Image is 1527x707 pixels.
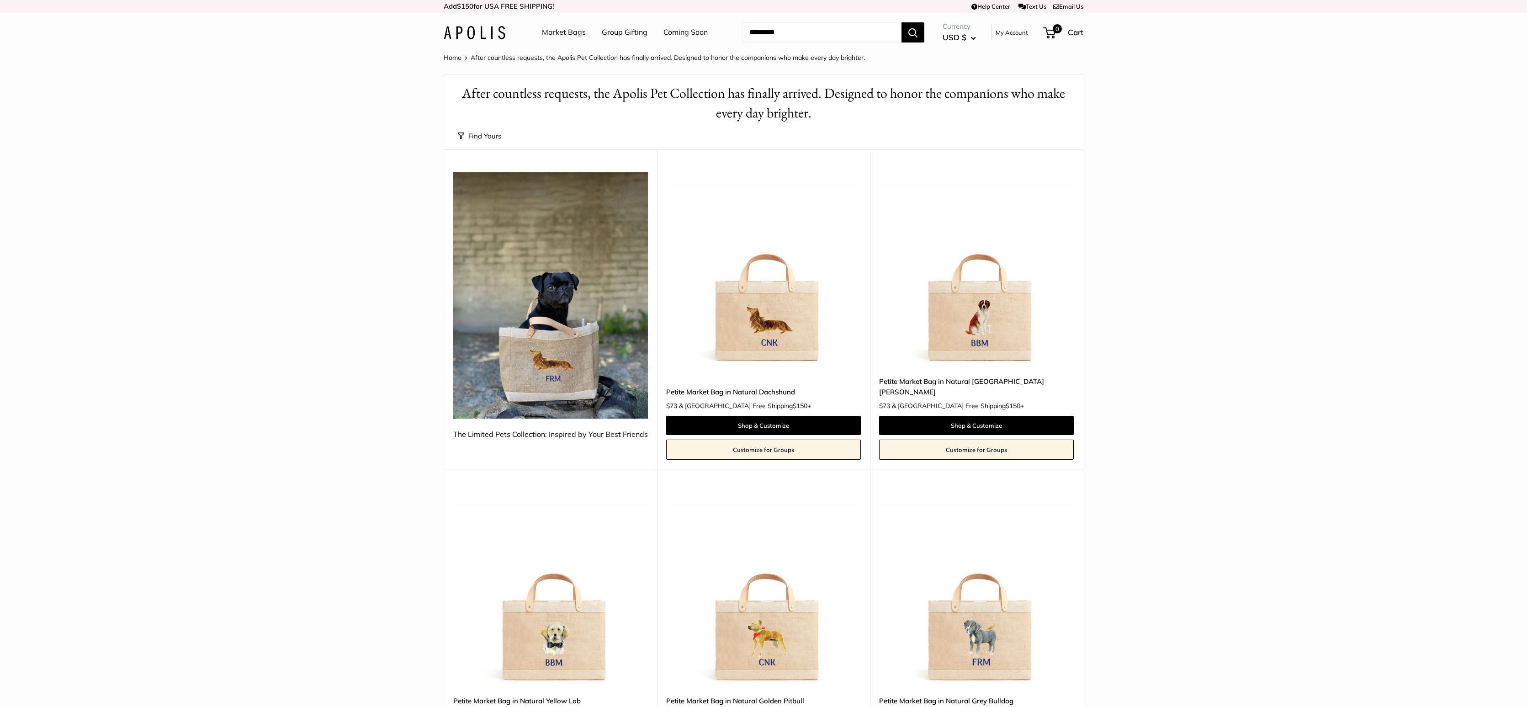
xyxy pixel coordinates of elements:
img: Petite Market Bag in Natural Dachshund [666,172,861,367]
input: Search... [742,22,901,43]
a: Petite Market Bag in Natural St. BernardPetite Market Bag in Natural St. Bernard [879,172,1074,367]
a: Shop & Customize [879,416,1074,435]
span: & [GEOGRAPHIC_DATA] Free Shipping + [679,403,811,409]
span: $73 [666,402,677,410]
span: Cart [1068,27,1083,37]
a: 0 Cart [1044,25,1083,40]
a: Shop & Customize [666,416,861,435]
span: & [GEOGRAPHIC_DATA] Free Shipping + [892,403,1024,409]
span: Currency [943,20,976,33]
a: Help Center [971,3,1010,10]
a: Coming Soon [663,26,708,39]
span: After countless requests, the Apolis Pet Collection has finally arrived. Designed to honor the co... [471,53,865,62]
span: $150 [1006,402,1020,410]
span: 0 [1053,24,1062,33]
a: Petite Market Bag in Natural Grey BulldogPetite Market Bag in Natural Grey Bulldog [879,492,1074,686]
button: Find Yours [458,130,501,143]
button: USD $ [943,30,976,45]
a: Customize for Groups [879,440,1074,460]
a: Petite Market Bag in Natural Golden Pitbulldescription_Side view of the Petite Market Bag [666,492,861,686]
span: USD $ [943,32,966,42]
a: My Account [996,27,1028,38]
span: $73 [879,402,890,410]
h1: After countless requests, the Apolis Pet Collection has finally arrived. Designed to honor the co... [458,84,1069,123]
img: Petite Market Bag in Natural Golden Pitbull [666,492,861,686]
a: Text Us [1018,3,1046,10]
img: Petite Market Bag in Natural St. Bernard [879,172,1074,367]
a: Petite Market Bag in Natural [GEOGRAPHIC_DATA][PERSON_NAME] [879,376,1074,398]
a: Petite Market Bag in Natural DachshundPetite Market Bag in Natural Dachshund [666,172,861,367]
a: Petite Market Bag in Natural Grey Bulldog [879,696,1074,706]
img: Petite Market Bag in Natural Yellow Lab [453,492,648,686]
button: Search [901,22,924,43]
span: $150 [793,402,807,410]
a: Petite Market Bag in Natural Golden Pitbull [666,696,861,706]
img: The Limited Pets Collection: Inspired by Your Best Friends [453,172,648,419]
span: $150 [457,2,473,11]
nav: Breadcrumb [444,52,865,64]
img: Petite Market Bag in Natural Grey Bulldog [879,492,1074,686]
a: Group Gifting [602,26,647,39]
a: Petite Market Bag in Natural Yellow Lab [453,696,648,706]
a: Home [444,53,461,62]
a: Petite Market Bag in Natural Yellow LabPetite Market Bag in Natural Yellow Lab [453,492,648,686]
a: Email Us [1053,3,1083,10]
img: Apolis [444,26,505,39]
a: Market Bags [542,26,586,39]
a: Petite Market Bag in Natural Dachshund [666,387,861,397]
div: The Limited Pets Collection: Inspired by Your Best Friends [453,428,648,441]
a: Customize for Groups [666,440,861,460]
